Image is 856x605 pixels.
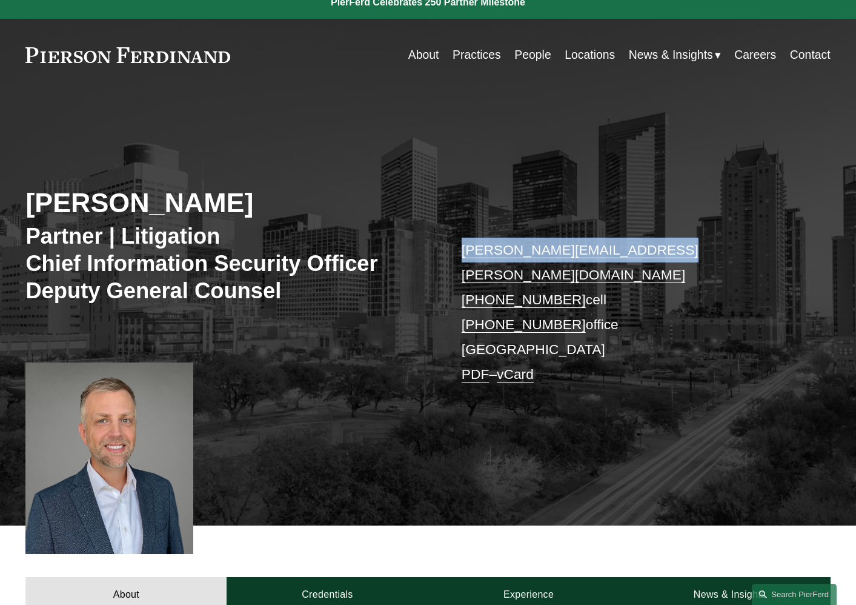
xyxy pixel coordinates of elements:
a: Locations [565,43,615,67]
a: [PERSON_NAME][EMAIL_ADDRESS][PERSON_NAME][DOMAIN_NAME] [462,242,698,282]
a: folder dropdown [629,43,721,67]
span: News & Insights [629,44,713,65]
a: [PHONE_NUMBER] [462,316,586,332]
a: PDF [462,366,489,382]
a: Practices [453,43,501,67]
a: [PHONE_NUMBER] [462,292,586,307]
a: People [514,43,551,67]
a: About [408,43,439,67]
h2: [PERSON_NAME] [25,186,428,219]
p: cell office [GEOGRAPHIC_DATA] – [462,238,797,387]
a: vCard [497,366,534,382]
a: Contact [790,43,831,67]
a: Search this site [752,584,837,605]
a: Careers [734,43,776,67]
h3: Partner | Litigation Chief Information Security Officer Deputy General Counsel [25,223,428,305]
